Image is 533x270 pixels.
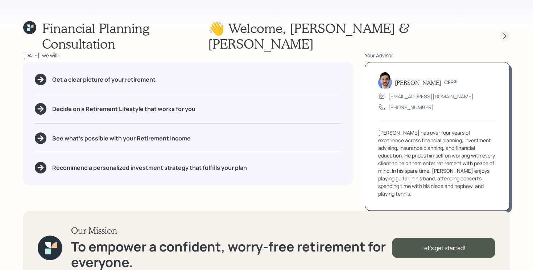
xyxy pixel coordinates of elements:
h5: Decide on a Retirement Lifestyle that works for you [52,106,195,112]
h5: See what's possible with your Retirement Income [52,135,191,142]
h5: Recommend a personalized investment strategy that fulfills your plan [52,164,247,171]
h1: 👋 Welcome , [PERSON_NAME] & [PERSON_NAME] [208,20,487,52]
div: Your Advisor [365,52,510,59]
div: [DATE], we will: [23,52,353,59]
h6: CFP® [444,79,457,86]
h5: Get a clear picture of your retirement [52,76,156,83]
h5: [PERSON_NAME] [395,79,441,86]
div: [PERSON_NAME] has over four years of experience across financial planning, investment advising, i... [378,129,496,197]
div: [EMAIL_ADDRESS][DOMAIN_NAME] [388,93,474,100]
img: jonah-coleman-headshot.png [378,72,392,89]
h1: To empower a confident, worry-free retirement for everyone. [71,239,392,270]
h3: Our Mission [71,225,392,236]
h1: Financial Planning Consultation [42,20,208,52]
div: Let's get started! [392,238,495,258]
div: [PHONE_NUMBER] [388,103,434,111]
